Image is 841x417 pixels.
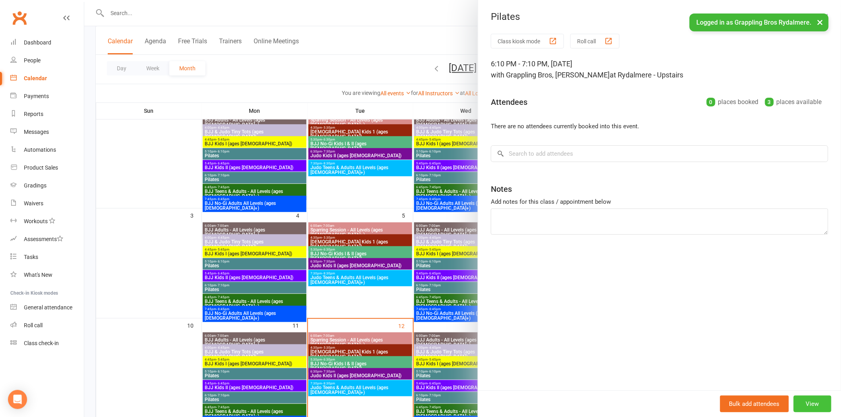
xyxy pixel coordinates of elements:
div: 0 [707,98,715,106]
div: Assessments [24,236,63,242]
div: Add notes for this class / appointment below [491,197,828,207]
div: Messages [24,129,49,135]
a: Product Sales [10,159,84,177]
span: with Grappling Bros, [PERSON_NAME] [491,71,610,79]
div: What's New [24,272,52,278]
a: People [10,52,84,69]
div: Attendees [491,97,527,108]
a: Waivers [10,195,84,212]
div: Notes [491,183,512,195]
span: Logged in as Grappling Bros Rydalmere. [697,19,812,26]
div: places available [765,97,822,108]
a: Assessments [10,230,84,248]
a: Tasks [10,248,84,266]
a: General attendance kiosk mode [10,299,84,317]
button: × [813,14,827,31]
div: places booked [707,97,759,108]
div: Calendar [24,75,47,81]
div: Gradings [24,182,47,189]
div: General attendance [24,304,72,311]
div: People [24,57,41,64]
div: Dashboard [24,39,51,46]
a: Class kiosk mode [10,334,84,352]
a: Reports [10,105,84,123]
div: Open Intercom Messenger [8,390,27,409]
input: Search to add attendees [491,145,828,162]
button: Bulk add attendees [720,396,789,412]
li: There are no attendees currently booked into this event. [491,122,828,131]
button: View [794,396,831,412]
a: What's New [10,266,84,284]
div: Automations [24,147,56,153]
a: Clubworx [10,8,29,28]
div: Class check-in [24,340,59,346]
div: Workouts [24,218,48,224]
div: 6:10 PM - 7:10 PM, [DATE] [491,58,828,81]
button: Roll call [570,34,620,48]
button: Class kiosk mode [491,34,564,48]
a: Gradings [10,177,84,195]
a: Dashboard [10,34,84,52]
div: Payments [24,93,49,99]
a: Calendar [10,69,84,87]
div: Tasks [24,254,38,260]
span: at Rydalmere - Upstairs [610,71,683,79]
div: Product Sales [24,164,58,171]
a: Workouts [10,212,84,230]
a: Roll call [10,317,84,334]
a: Messages [10,123,84,141]
a: Automations [10,141,84,159]
div: Reports [24,111,43,117]
a: Payments [10,87,84,105]
div: 3 [765,98,774,106]
div: Roll call [24,322,43,328]
div: Waivers [24,200,43,207]
div: Pilates [478,11,841,22]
